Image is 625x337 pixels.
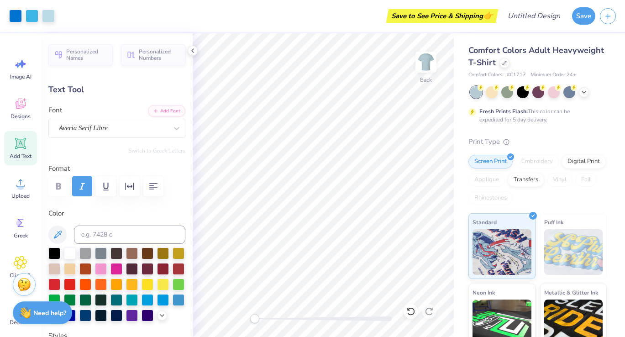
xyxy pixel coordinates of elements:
[420,76,432,84] div: Back
[507,71,526,79] span: # C1717
[479,108,528,115] strong: Fresh Prints Flash:
[483,10,493,21] span: 👉
[10,153,32,160] span: Add Text
[479,107,592,124] div: This color can be expedited for 5 day delivery.
[544,288,598,297] span: Metallic & Glitter Ink
[48,105,62,116] label: Font
[547,173,572,187] div: Vinyl
[468,137,607,147] div: Print Type
[508,173,544,187] div: Transfers
[5,272,36,286] span: Clipart & logos
[148,105,185,117] button: Add Font
[575,173,597,187] div: Foil
[572,7,595,25] button: Save
[48,44,113,65] button: Personalized Names
[544,229,603,275] img: Puff Ink
[139,48,180,61] span: Personalized Numbers
[468,173,505,187] div: Applique
[468,71,502,79] span: Comfort Colors
[48,163,185,174] label: Format
[468,155,513,168] div: Screen Print
[48,208,185,219] label: Color
[121,44,185,65] button: Personalized Numbers
[468,191,513,205] div: Rhinestones
[530,71,576,79] span: Minimum Order: 24 +
[11,192,30,200] span: Upload
[468,45,604,68] span: Comfort Colors Adult Heavyweight T-Shirt
[473,229,531,275] img: Standard
[389,9,496,23] div: Save to See Price & Shipping
[500,7,567,25] input: Untitled Design
[33,309,66,317] strong: Need help?
[473,217,497,227] span: Standard
[74,226,185,244] input: e.g. 7428 c
[544,217,563,227] span: Puff Ink
[14,232,28,239] span: Greek
[10,319,32,326] span: Decorate
[128,147,185,154] button: Switch to Greek Letters
[562,155,606,168] div: Digital Print
[473,288,495,297] span: Neon Ink
[48,84,185,96] div: Text Tool
[66,48,107,61] span: Personalized Names
[417,53,435,71] img: Back
[11,113,31,120] span: Designs
[10,73,32,80] span: Image AI
[250,314,259,323] div: Accessibility label
[515,155,559,168] div: Embroidery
